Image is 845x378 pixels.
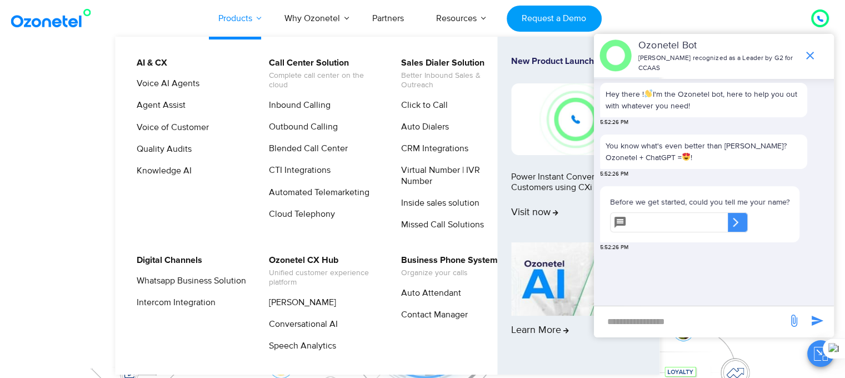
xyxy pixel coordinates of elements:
a: Conversational AI [262,317,339,331]
span: Organize your calls [401,268,498,278]
span: 5:52:26 PM [600,243,628,252]
span: Complete call center on the cloud [269,71,378,90]
a: Agent Assist [129,98,187,112]
a: Business Phone SystemOrganize your calls [394,253,499,280]
span: Unified customer experience platform [269,268,378,287]
span: Visit now [511,207,558,219]
span: 5:52:26 PM [600,118,628,127]
p: You know what's even better than [PERSON_NAME]? Ozonetel + ChatGPT = ! [606,140,802,163]
div: new-msg-input [599,312,782,332]
span: Learn More [511,325,569,337]
a: Knowledge AI [129,164,193,178]
a: Contact Manager [394,308,469,322]
a: Auto Attendant [394,286,463,300]
img: header [599,39,632,72]
img: New-Project-17.png [511,83,646,155]
a: Digital Channels [129,253,204,267]
p: Before we get started, could you tell me your name? [610,196,789,208]
a: Click to Call [394,98,449,112]
a: Speech Analytics [262,339,338,353]
img: 😍 [682,153,690,161]
a: Automated Telemarketing [262,186,371,200]
a: Intercom Integration [129,296,217,310]
a: Request a Demo [507,6,602,32]
a: Virtual Number | IVR Number [394,163,512,188]
p: Hey there ! I'm the Ozonetel bot, here to help you out with whatever you need! [606,88,802,112]
a: Auto Dialers [394,120,451,134]
a: Whatsapp Business Solution [129,274,248,288]
a: Voice of Customer [129,121,211,135]
img: AI [511,242,646,316]
span: send message [806,310,828,332]
span: 5:52:26 PM [600,170,628,178]
a: Outbound Calling [262,120,339,134]
button: Close chat [807,340,834,367]
a: CRM Integrations [394,142,470,156]
a: Voice AI Agents [129,77,201,91]
span: Better Inbound Sales & Outreach [401,71,511,90]
a: Call Center SolutionComplete call center on the cloud [262,56,380,92]
p: [PERSON_NAME] recognized as a Leader by G2 for CCAAS [638,53,798,73]
a: Ozonetel CX HubUnified customer experience platform [262,253,380,289]
a: CTI Integrations [262,163,332,177]
a: Inbound Calling [262,98,332,112]
div: Orchestrate Intelligent [76,71,770,106]
a: Missed Call Solutions [394,218,486,232]
div: Customer Experiences [76,100,770,153]
a: [PERSON_NAME] [262,296,338,310]
img: 👋 [644,89,652,97]
a: Blended Call Center [262,142,349,156]
a: Sales Dialer SolutionBetter Inbound Sales & Outreach [394,56,512,92]
a: New Product LaunchPower Instant Conversations with Customers using CXi SwitchVisit now [511,56,646,238]
a: Cloud Telephony [262,207,337,221]
a: AI & CX [129,56,169,70]
a: Quality Audits [129,142,193,156]
span: send message [783,310,805,332]
a: Learn More [511,242,646,356]
a: Inside sales solution [394,196,481,210]
span: end chat or minimize [799,44,821,67]
p: Ozonetel Bot [638,38,798,53]
div: Turn every conversation into a growth engine for your enterprise. [76,153,770,166]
